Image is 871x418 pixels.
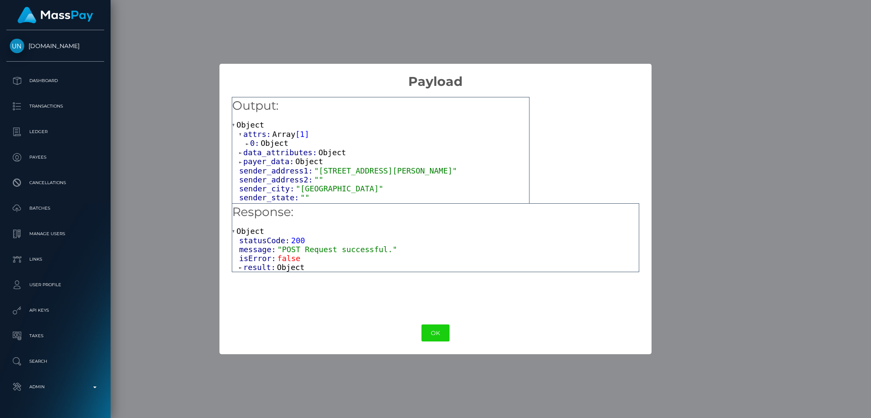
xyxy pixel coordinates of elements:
[219,64,651,89] h2: Payload
[300,193,310,202] span: ""
[10,202,101,215] p: Batches
[261,139,288,148] span: Object
[239,202,291,211] span: sender_zip:
[291,202,324,211] span: "75004"
[314,166,457,175] span: "[STREET_ADDRESS][PERSON_NAME]"
[10,304,101,317] p: API Keys
[10,151,101,164] p: Payees
[296,157,323,166] span: Object
[296,184,383,193] span: "[GEOGRAPHIC_DATA]"
[277,245,397,254] span: "POST Request successful."
[239,175,314,184] span: sender_address2:
[243,157,295,166] span: payer_data:
[10,100,101,113] p: Transactions
[10,253,101,266] p: Links
[300,130,305,139] span: 1
[291,236,305,245] span: 200
[239,193,300,202] span: sender_state:
[10,125,101,138] p: Ledger
[10,330,101,342] p: Taxes
[232,97,529,114] h5: Output:
[10,355,101,368] p: Search
[243,263,277,272] span: result:
[243,148,319,157] span: data_attributes:
[6,42,104,50] span: [DOMAIN_NAME]
[277,254,300,263] span: false
[239,184,296,193] span: sender_city:
[10,227,101,240] p: Manage Users
[296,130,300,139] span: [
[10,279,101,291] p: User Profile
[17,7,93,23] img: MassPay Logo
[250,139,261,148] span: 0:
[10,176,101,189] p: Cancellations
[305,130,309,139] span: ]
[319,148,346,157] span: Object
[10,39,24,53] img: Unlockt.me
[10,74,101,87] p: Dashboard
[314,175,324,184] span: ""
[277,263,305,272] span: Object
[239,166,314,175] span: sender_address1:
[236,120,264,129] span: Object
[239,245,277,254] span: message:
[243,130,272,139] span: attrs:
[232,204,639,221] h5: Response:
[239,254,277,263] span: isError:
[239,236,291,245] span: statusCode:
[10,381,101,393] p: Admin
[236,227,264,236] span: Object
[272,130,295,139] span: Array
[421,324,450,342] button: OK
